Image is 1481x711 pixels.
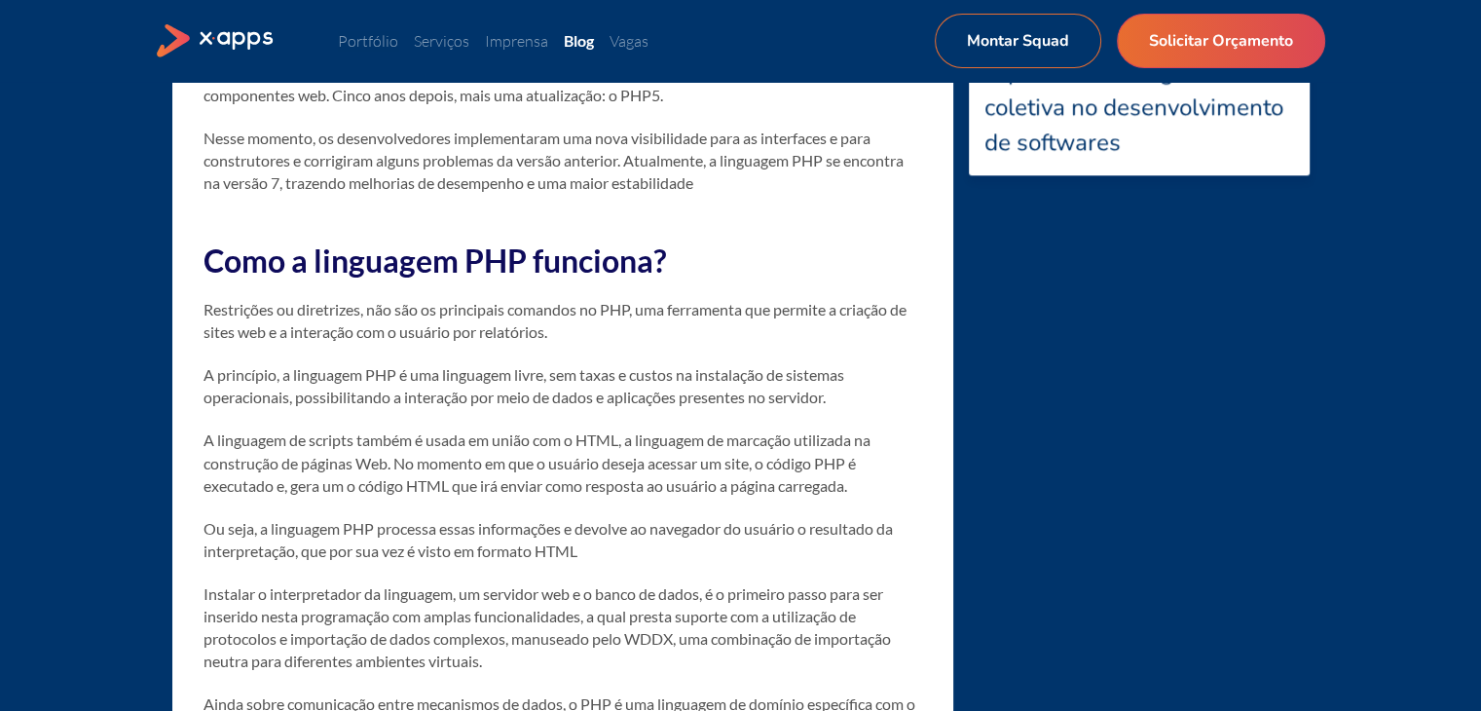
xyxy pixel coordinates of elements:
[485,31,548,51] a: Imprensa
[564,31,594,50] a: Blog
[414,31,469,51] a: Serviços
[204,429,922,497] p: A linguagem de scripts também é usada em união com o HTML, a linguagem de marcação utilizada na c...
[984,55,1294,160] div: O poder da inteligência coletiva no desenvolvimento de softwares
[204,298,922,343] p: Restrições ou diretrizes, não são os principais comandos no PHP, uma ferramenta que permite a cri...
[204,363,922,408] p: A princípio, a linguagem PHP é uma linguagem livre, sem taxas e custos na instalação de sistemas ...
[204,127,922,195] p: Nesse momento, os desenvolvedores implementaram uma nova visibilidade para as interfaces e para c...
[935,14,1101,68] a: Montar Squad
[1117,14,1325,68] a: Solicitar Orçamento
[338,31,398,51] a: Portfólio
[204,582,922,673] p: Instalar o interpretador da linguagem, um servidor web e o banco de dados, é o primeiro passo par...
[204,517,922,562] p: Ou seja, a linguagem PHP processa essas informações e devolve ao navegador do usuário o resultado...
[204,242,666,280] strong: Como a linguagem PHP funciona?
[204,61,922,106] p: O lançamento do PHP4 chegou dois anos depois, em 1999, que trouxe uma maior interação com outros ...
[610,31,648,51] a: Vagas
